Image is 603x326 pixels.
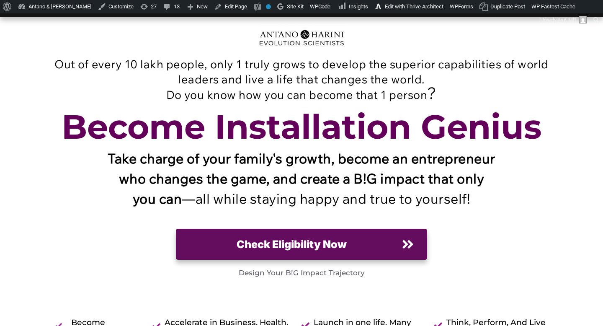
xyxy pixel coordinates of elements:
strong: Check Eligibility Now [237,238,347,251]
p: Out of every 10 lakh people, only 1 truly grows to develop the superior capabilities of world lea... [50,59,553,88]
strong: Design Your B!G Impact Trajectory [239,269,365,277]
span: ? [427,88,437,103]
p: —all while staying happy and true to yourself! [108,150,496,211]
div: No index [266,4,271,9]
span: Insights [349,3,368,10]
strong: Take charge of your family's growth, become an entrepreneur who changes the game, and create a B!... [108,154,495,207]
span: Site Kit [287,3,304,10]
a: Howdy, [537,13,590,27]
strong: Become Installation Genius [62,106,541,147]
a: Check Eligibility Now [176,229,427,260]
p: Do you know how you can become that 1 person [50,88,553,104]
span: Asif MD [557,17,577,23]
img: Evolution-Scientist [255,25,348,50]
